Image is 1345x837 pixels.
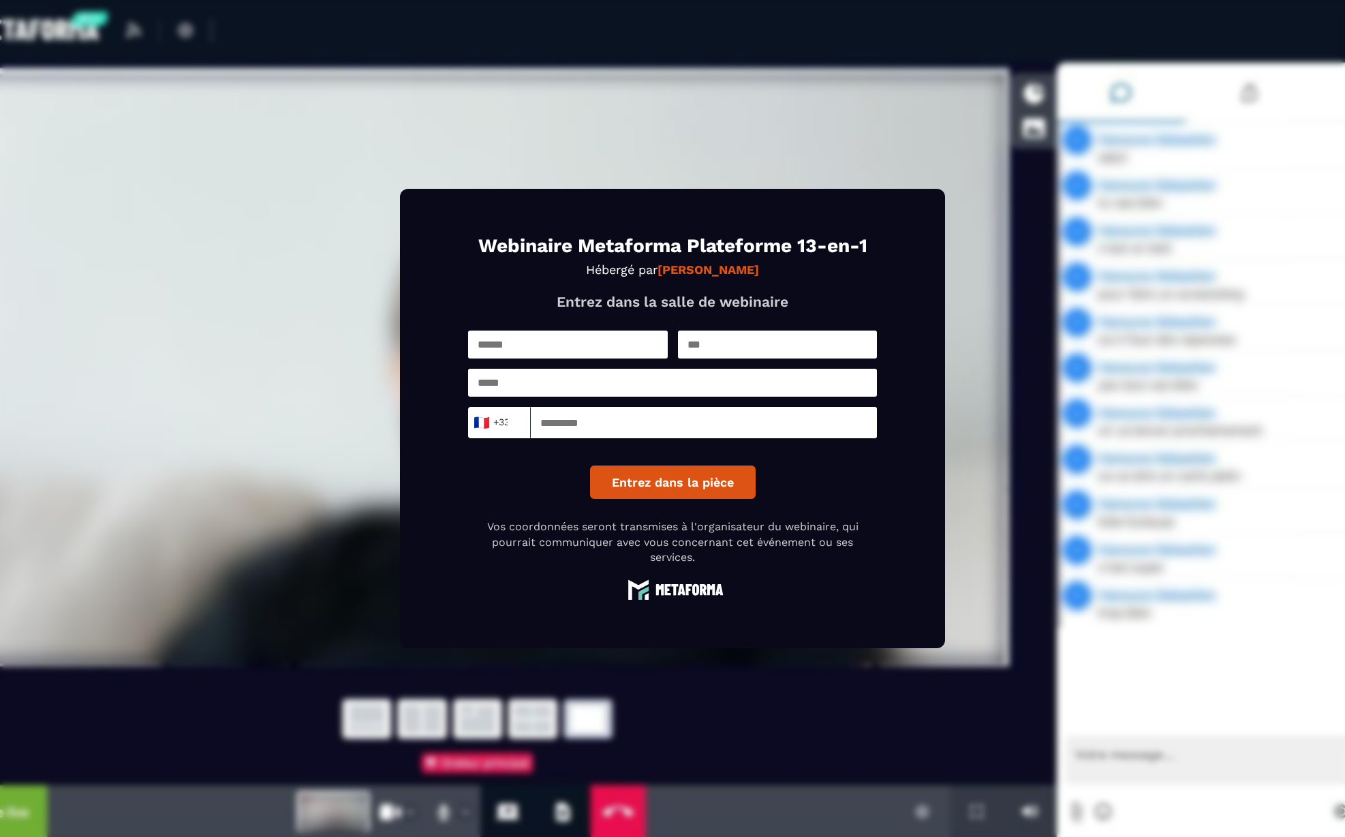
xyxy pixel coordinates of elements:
[477,413,506,432] span: +33
[468,293,877,310] p: Entrez dans la salle de webinaire
[658,262,759,277] strong: [PERSON_NAME]
[468,262,877,277] p: Hébergé par
[473,413,490,432] span: 🇫🇷
[468,407,531,438] div: Search for option
[590,466,756,499] button: Entrez dans la pièce
[621,579,724,600] img: logo
[508,412,519,433] input: Search for option
[468,237,877,256] h1: Webinaire Metaforma Plateforme 13-en-1
[468,519,877,565] p: Vos coordonnées seront transmises à l'organisateur du webinaire, qui pourrait communiquer avec vo...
